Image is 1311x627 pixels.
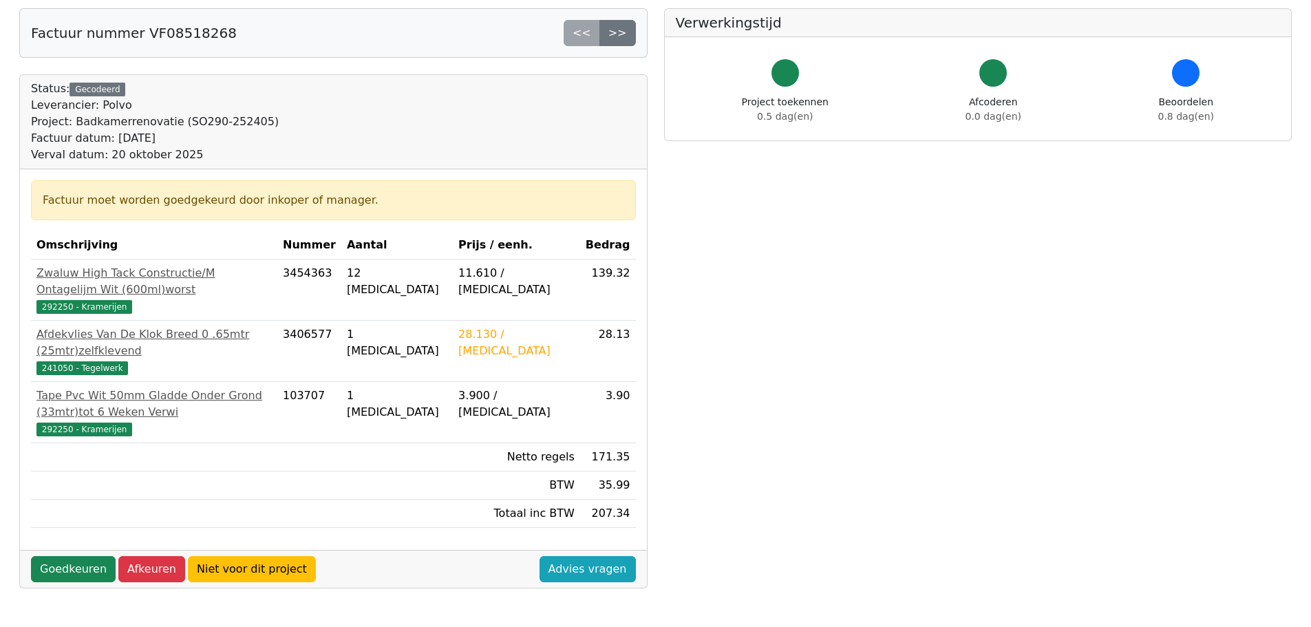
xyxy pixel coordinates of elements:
td: 171.35 [580,443,636,471]
div: Afcoderen [966,95,1021,124]
td: 3.90 [580,382,636,443]
h5: Factuur nummer VF08518268 [31,25,237,41]
td: 35.99 [580,471,636,500]
div: Gecodeerd [70,83,125,96]
th: Omschrijving [31,231,277,259]
td: 207.34 [580,500,636,528]
td: Totaal inc BTW [453,500,580,528]
a: >> [599,20,636,46]
div: 1 [MEDICAL_DATA] [347,387,447,421]
div: 12 [MEDICAL_DATA] [347,265,447,298]
div: Factuur moet worden goedgekeurd door inkoper of manager. [43,192,624,209]
div: 28.130 / [MEDICAL_DATA] [458,326,575,359]
span: 0.5 dag(en) [757,111,813,122]
th: Prijs / eenh. [453,231,580,259]
div: Project toekennen [742,95,829,124]
div: Status: [31,81,279,163]
th: Aantal [341,231,453,259]
div: 11.610 / [MEDICAL_DATA] [458,265,575,298]
div: Zwaluw High Tack Constructie/M Ontagelijm Wit (600ml)worst [36,265,272,298]
th: Bedrag [580,231,636,259]
a: Niet voor dit project [188,556,316,582]
span: 0.8 dag(en) [1158,111,1214,122]
h5: Verwerkingstijd [676,14,1281,31]
span: 292250 - Kramerijen [36,423,132,436]
div: Project: Badkamerrenovatie (SO290-252405) [31,114,279,130]
div: Factuur datum: [DATE] [31,130,279,147]
div: Tape Pvc Wit 50mm Gladde Onder Grond (33mtr)tot 6 Weken Verwi [36,387,272,421]
td: 139.32 [580,259,636,321]
span: 0.0 dag(en) [966,111,1021,122]
td: BTW [453,471,580,500]
td: 103707 [277,382,341,443]
div: 1 [MEDICAL_DATA] [347,326,447,359]
div: Afdekvlies Van De Klok Breed 0 .65mtr (25mtr)zelfklevend [36,326,272,359]
a: Afdekvlies Van De Klok Breed 0 .65mtr (25mtr)zelfklevend241050 - Tegelwerk [36,326,272,376]
div: Beoordelen [1158,95,1214,124]
td: 3406577 [277,321,341,382]
a: Zwaluw High Tack Constructie/M Ontagelijm Wit (600ml)worst292250 - Kramerijen [36,265,272,315]
div: Verval datum: 20 oktober 2025 [31,147,279,163]
div: 3.900 / [MEDICAL_DATA] [458,387,575,421]
div: Leverancier: Polvo [31,97,279,114]
span: 241050 - Tegelwerk [36,361,128,375]
td: Netto regels [453,443,580,471]
a: Afkeuren [118,556,185,582]
td: 28.13 [580,321,636,382]
a: Tape Pvc Wit 50mm Gladde Onder Grond (33mtr)tot 6 Weken Verwi292250 - Kramerijen [36,387,272,437]
span: 292250 - Kramerijen [36,300,132,314]
a: Goedkeuren [31,556,116,582]
a: Advies vragen [540,556,636,582]
th: Nummer [277,231,341,259]
td: 3454363 [277,259,341,321]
